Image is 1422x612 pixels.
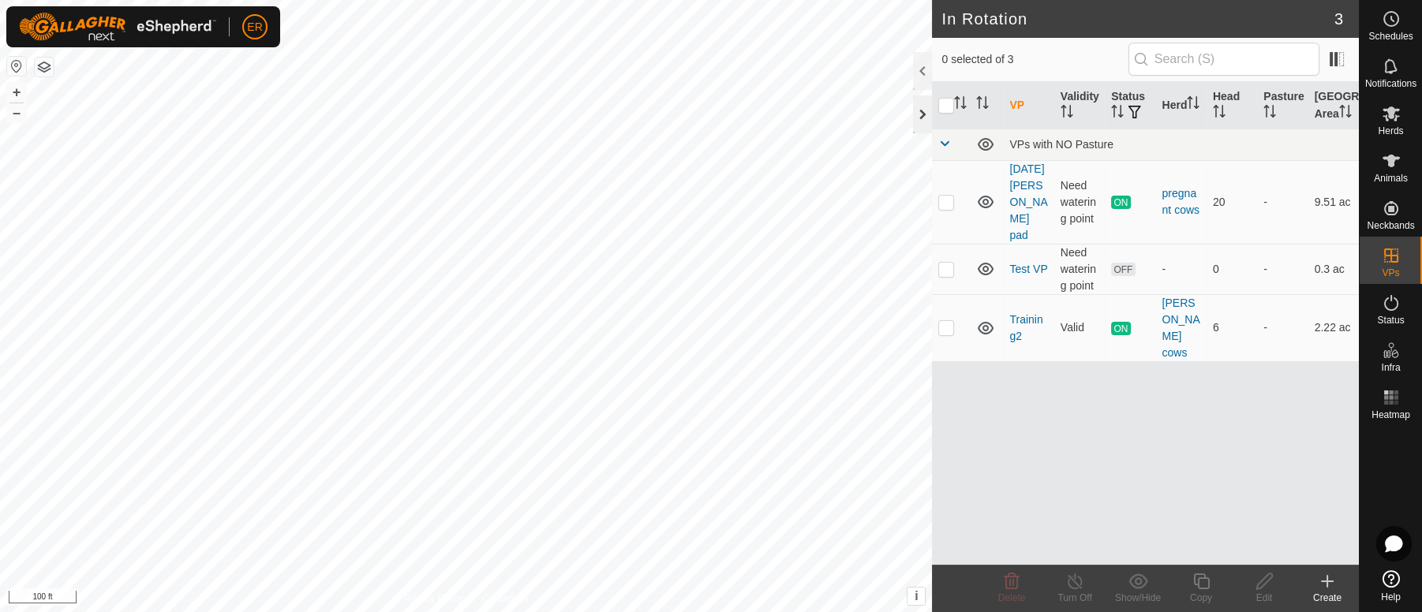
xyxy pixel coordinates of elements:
button: + [7,83,26,102]
span: Heatmap [1371,410,1410,420]
th: Herd [1155,82,1206,129]
span: OFF [1111,263,1135,276]
td: - [1257,160,1308,244]
p-sorticon: Activate to sort [976,99,989,111]
button: – [7,103,26,122]
span: Animals [1374,174,1408,183]
td: 2.22 ac [1308,294,1359,361]
span: Neckbands [1367,221,1414,230]
th: Head [1207,82,1257,129]
span: Status [1377,315,1404,325]
th: Validity [1054,82,1105,129]
div: Turn Off [1043,591,1106,605]
input: Search (S) [1128,43,1319,76]
span: Help [1381,592,1401,602]
a: Test VP [1009,263,1047,275]
div: Show/Hide [1106,591,1169,605]
a: Contact Us [481,591,528,606]
button: i [907,588,925,605]
a: Privacy Policy [404,591,463,606]
td: Need watering point [1054,244,1105,294]
div: Edit [1233,591,1296,605]
p-sorticon: Activate to sort [954,99,967,111]
span: Delete [998,592,1026,603]
td: 0.3 ac [1308,244,1359,294]
div: VPs with NO Pasture [1009,138,1353,151]
span: Schedules [1368,32,1413,41]
a: [DATE] [PERSON_NAME] pad [1009,162,1047,241]
td: 6 [1207,294,1257,361]
span: 3 [1334,7,1343,31]
th: Pasture [1257,82,1308,129]
p-sorticon: Activate to sort [1213,107,1226,120]
div: Copy [1169,591,1233,605]
td: - [1257,244,1308,294]
p-sorticon: Activate to sort [1061,107,1073,120]
span: Herds [1378,126,1403,136]
div: - [1162,261,1199,278]
span: ON [1111,196,1130,209]
img: Gallagher Logo [19,13,216,41]
span: i [915,589,918,603]
td: - [1257,294,1308,361]
p-sorticon: Activate to sort [1339,107,1352,120]
th: Status [1105,82,1155,129]
span: Notifications [1365,79,1416,88]
td: Valid [1054,294,1105,361]
p-sorticon: Activate to sort [1111,107,1124,120]
h2: In Rotation [941,9,1334,28]
th: [GEOGRAPHIC_DATA] Area [1308,82,1359,129]
span: 0 selected of 3 [941,51,1128,68]
p-sorticon: Activate to sort [1263,107,1276,120]
span: Infra [1381,363,1400,372]
td: 0 [1207,244,1257,294]
span: VPs [1382,268,1399,278]
a: Help [1360,564,1422,608]
p-sorticon: Activate to sort [1187,99,1199,111]
a: Training2 [1009,313,1042,342]
span: ON [1111,322,1130,335]
td: 20 [1207,160,1257,244]
button: Map Layers [35,58,54,76]
div: pregnant cows [1162,185,1199,218]
span: ER [247,19,262,35]
td: 9.51 ac [1308,160,1359,244]
button: Reset Map [7,57,26,76]
div: Create [1296,591,1359,605]
td: Need watering point [1054,160,1105,244]
th: VP [1003,82,1053,129]
div: [PERSON_NAME] cows [1162,295,1199,361]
